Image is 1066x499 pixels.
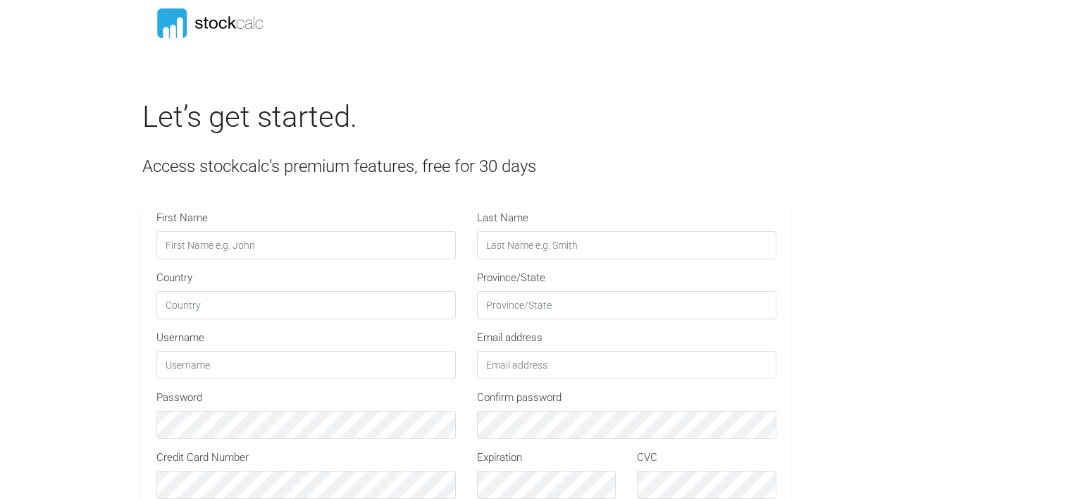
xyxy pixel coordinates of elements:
input: Province/State [477,291,776,319]
label: Email address [477,330,543,346]
label: Expiration [477,450,522,466]
label: Username [156,330,204,346]
h2: Let’s get started. [142,99,791,135]
label: Credit Card Number [156,450,249,466]
label: Last Name [477,210,528,226]
input: Last Name e.g. Smith [477,231,776,259]
label: CVC [637,450,657,466]
label: Password [156,390,202,406]
label: Country [156,270,192,286]
input: First Name e.g. John [156,231,456,259]
input: Email address [477,351,776,379]
h4: Access stockcalc’s premium features, free for 30 days [142,156,791,177]
label: Province/State [477,270,545,286]
label: Confirm password [477,390,562,406]
input: Country [156,291,456,319]
input: Username [156,351,456,379]
label: First Name [156,210,208,226]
